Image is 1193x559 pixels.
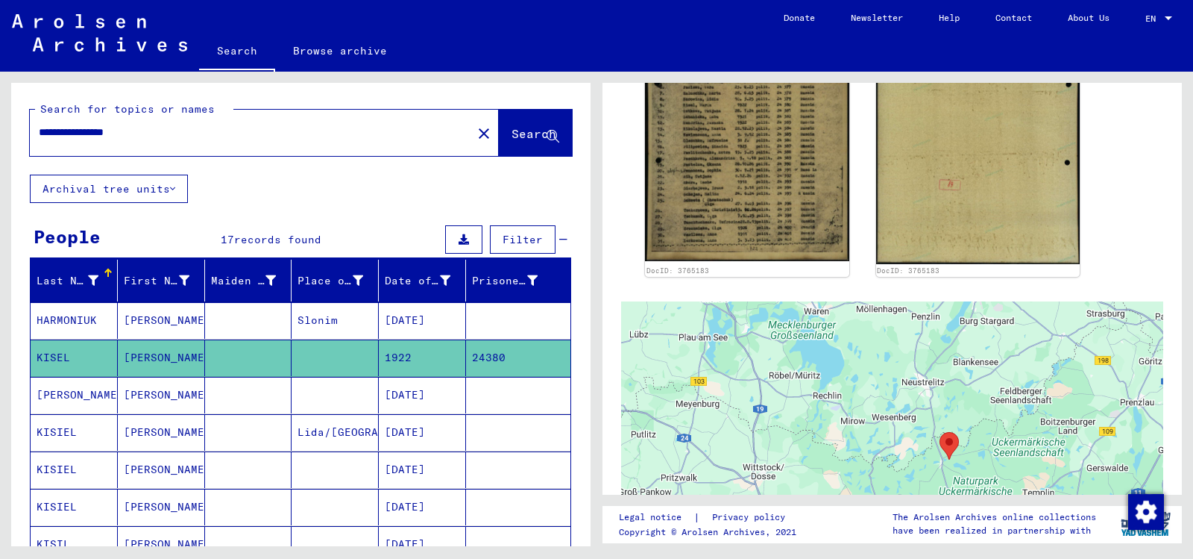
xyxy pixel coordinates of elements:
img: Zustimmung ändern [1128,494,1164,530]
button: Archival tree units [30,175,188,203]
button: Search [499,110,572,156]
mat-header-cell: Date of Birth [379,260,466,302]
mat-cell: [PERSON_NAME] [118,452,205,488]
div: Date of Birth [385,269,469,293]
mat-cell: Slonim [292,302,379,339]
mat-cell: [DATE] [379,414,466,451]
mat-cell: [DATE] [379,489,466,525]
mat-cell: [PERSON_NAME] [118,377,205,413]
mat-header-cell: Last Name [31,260,118,302]
mat-cell: 24380 [466,340,570,376]
p: Copyright © Arolsen Archives, 2021 [619,525,803,539]
mat-cell: HARMONIUK [31,302,118,339]
div: Maiden Name [211,273,277,289]
div: | [619,510,803,525]
mat-cell: [DATE] [379,302,466,339]
mat-header-cell: Prisoner # [466,260,570,302]
a: DocID: 3765183 [646,266,709,275]
mat-cell: [PERSON_NAME] [118,489,205,525]
mat-cell: [PERSON_NAME] [118,340,205,376]
p: have been realized in partnership with [893,524,1096,537]
button: Clear [469,118,499,148]
p: The Arolsen Archives online collections [893,510,1096,524]
div: Place of Birth [298,269,382,293]
div: Prisoner # [472,273,538,289]
a: Legal notice [619,510,693,525]
span: records found [234,233,321,246]
mat-header-cell: First Name [118,260,205,302]
mat-icon: close [475,125,493,143]
mat-cell: KISIEL [31,489,118,525]
mat-cell: KISIEL [31,452,118,488]
div: Last Name [37,269,117,293]
div: First Name [124,269,208,293]
button: Filter [490,225,555,254]
mat-select-trigger: EN [1145,13,1156,24]
mat-cell: [PERSON_NAME] [118,414,205,451]
mat-label: Search for topics or names [40,102,215,116]
mat-header-cell: Place of Birth [292,260,379,302]
div: Date of Birth [385,273,450,289]
span: 17 [221,233,234,246]
span: Filter [503,233,543,246]
div: Ravensbrück Concentration Camp [939,432,959,460]
mat-cell: [DATE] [379,377,466,413]
div: Prisoner # [472,269,556,293]
img: Arolsen_neg.svg [12,14,187,51]
div: Place of Birth [298,273,363,289]
mat-cell: Lida/[GEOGRAPHIC_DATA] [292,414,379,451]
mat-cell: KISEL [31,340,118,376]
a: Search [199,33,275,72]
mat-header-cell: Maiden Name [205,260,292,302]
img: yv_logo.png [1118,505,1174,543]
mat-cell: [DATE] [379,452,466,488]
div: First Name [124,273,189,289]
mat-cell: KISIEL [31,414,118,451]
div: People [34,223,101,250]
a: Browse archive [275,33,405,69]
mat-cell: [PERSON_NAME] [118,302,205,339]
div: Last Name [37,273,98,289]
a: Privacy policy [700,510,803,525]
mat-cell: 1922 [379,340,466,376]
span: Search [511,126,556,141]
a: DocID: 3765183 [877,266,939,275]
mat-cell: [PERSON_NAME] [31,377,118,413]
div: Maiden Name [211,269,295,293]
